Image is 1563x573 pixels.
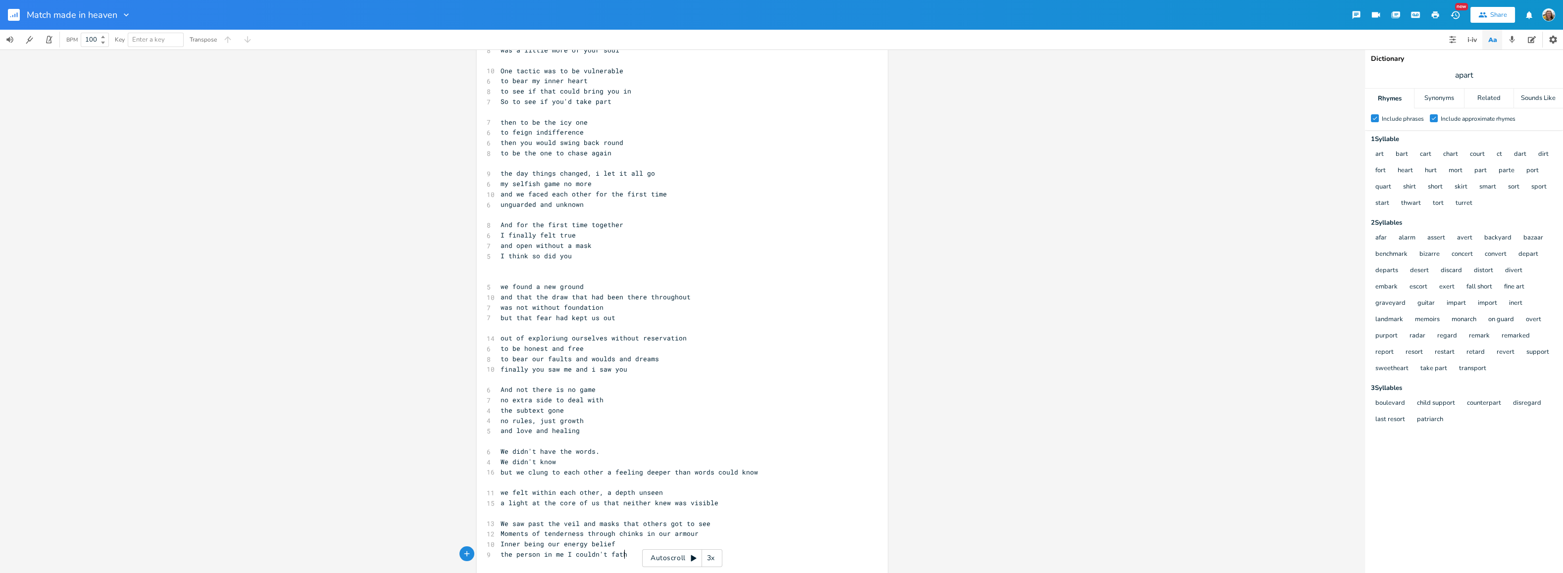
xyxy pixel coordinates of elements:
button: dart [1514,150,1526,159]
span: out of exploriung ourselves without reservation [501,334,687,342]
button: sort [1508,183,1519,191]
button: afar [1375,234,1387,242]
button: bart [1396,150,1408,159]
button: graveyard [1375,299,1406,308]
div: Key [115,37,125,43]
button: regard [1437,332,1457,340]
button: thwart [1401,199,1421,208]
span: but that fear had kept us out [501,313,615,322]
button: take part [1420,365,1447,373]
button: guitar [1417,299,1435,308]
button: purport [1375,332,1398,340]
button: retard [1466,348,1485,357]
span: and that the draw that had been there throughout [501,292,691,301]
button: report [1375,348,1394,357]
button: quart [1375,183,1391,191]
button: concert [1452,250,1473,259]
button: embark [1375,283,1398,291]
button: smart [1479,183,1496,191]
div: Sounds Like [1514,89,1563,108]
div: Transpose [190,37,217,43]
button: landmark [1375,316,1403,324]
button: remark [1469,332,1490,340]
button: shirt [1403,183,1416,191]
button: depart [1518,250,1538,259]
button: exert [1439,283,1455,291]
span: apart [1455,70,1473,81]
button: parte [1499,167,1514,175]
span: And not there is no game [501,385,596,394]
button: import [1478,299,1497,308]
button: counterpart [1467,399,1501,408]
span: to be the one to chase again [501,148,611,157]
button: art [1375,150,1384,159]
span: but we clung to each other a feeling deeper than words could know [501,468,758,477]
span: and we faced each other for the first time [501,190,667,198]
button: boulevard [1375,399,1405,408]
button: distort [1474,267,1493,275]
span: then you would swing back round [501,138,623,147]
span: Moments of tenderness through chinks in our armour [501,529,699,538]
span: was not without foundation [501,303,604,312]
div: Share [1490,10,1507,19]
button: disregard [1513,399,1541,408]
span: and open without a mask [501,241,592,250]
button: assert [1427,234,1445,242]
button: mort [1449,167,1462,175]
button: support [1526,348,1549,357]
span: We didn't have the words. [501,447,600,456]
span: We saw past the veil and masks that others got to see [501,519,710,528]
div: Include phrases [1382,116,1424,122]
button: sport [1531,183,1547,191]
span: was a little more of your soul [501,46,619,54]
button: heart [1398,167,1413,175]
button: fort [1375,167,1386,175]
span: the person in me I couldn't fath [501,550,627,559]
span: to be honest and free [501,344,584,353]
button: benchmark [1375,250,1408,259]
button: revert [1497,348,1514,357]
div: Related [1464,89,1513,108]
button: inert [1509,299,1522,308]
button: ct [1497,150,1502,159]
button: part [1474,167,1487,175]
button: sweetheart [1375,365,1409,373]
button: monarch [1452,316,1476,324]
span: to bear our faults and woulds and dreams [501,354,659,363]
button: tort [1433,199,1444,208]
span: I think so did you [501,251,572,260]
span: Enter a key [132,35,165,44]
span: to see if that could bring you in [501,87,631,95]
button: convert [1485,250,1507,259]
div: 1 Syllable [1371,136,1557,143]
div: BPM [66,37,78,43]
button: Share [1470,7,1515,23]
span: no rules, just growth [501,416,584,425]
span: Inner being our energy belief [501,539,615,548]
span: We didn't know [501,457,556,466]
div: Synonyms [1414,89,1463,108]
div: Autoscroll [642,549,722,567]
button: cart [1420,150,1431,159]
button: discard [1441,267,1462,275]
div: Include approximate rhymes [1441,116,1515,122]
button: backyard [1484,234,1512,242]
button: fine art [1504,283,1524,291]
button: last resort [1375,416,1405,424]
div: Rhymes [1365,89,1414,108]
button: transport [1459,365,1486,373]
span: to feign indifference [501,128,584,137]
button: bazaar [1523,234,1543,242]
button: skirt [1455,183,1467,191]
button: radar [1410,332,1425,340]
button: impart [1447,299,1466,308]
button: dirt [1538,150,1549,159]
span: So to see if you'd take part [501,97,611,106]
button: hurt [1425,167,1437,175]
button: on guard [1488,316,1514,324]
div: 3x [702,549,720,567]
span: a light at the core of us that neither knew was visible [501,498,718,507]
button: short [1428,183,1443,191]
span: and love and healing [501,426,580,435]
div: 3 Syllable s [1371,385,1557,391]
